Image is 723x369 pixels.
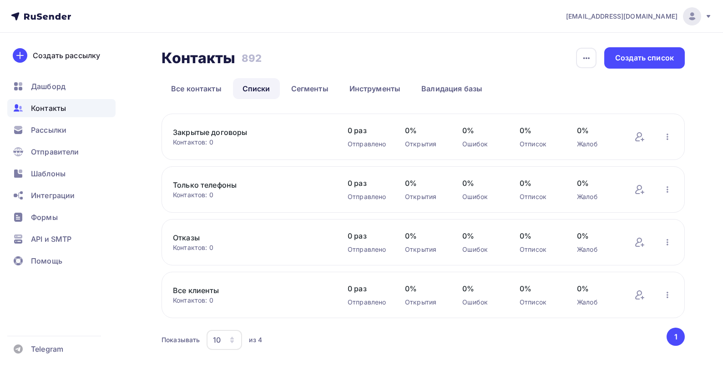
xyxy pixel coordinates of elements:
[412,78,492,99] a: Валидация базы
[31,212,58,223] span: Формы
[520,125,559,136] span: 0%
[242,52,262,65] h3: 892
[31,125,66,135] span: Рассылки
[173,232,328,243] a: Отказы
[462,192,501,201] div: Ошибок
[667,328,685,346] button: Go to page 1
[520,178,559,189] span: 0%
[33,50,100,61] div: Создать рассылку
[462,298,501,307] div: Ошибок
[405,245,444,254] div: Открытия
[577,192,616,201] div: Жалоб
[577,298,616,307] div: Жалоб
[162,78,231,99] a: Все контакты
[405,230,444,241] span: 0%
[173,296,329,305] div: Контактов: 0
[520,298,559,307] div: Отписок
[520,140,559,149] div: Отписок
[282,78,338,99] a: Сегменты
[577,125,616,136] span: 0%
[520,192,559,201] div: Отписок
[31,103,66,114] span: Контакты
[31,168,66,179] span: Шаблоны
[577,140,616,149] div: Жалоб
[233,78,280,99] a: Списки
[520,283,559,294] span: 0%
[173,138,329,147] div: Контактов: 0
[162,49,235,67] h2: Контакты
[405,192,444,201] div: Открытия
[7,208,116,226] a: Формы
[348,283,387,294] span: 0 раз
[348,298,387,307] div: Отправлено
[31,344,63,354] span: Telegram
[348,230,387,241] span: 0 раз
[340,78,410,99] a: Инструменты
[348,245,387,254] div: Отправлено
[7,143,116,161] a: Отправители
[31,146,79,157] span: Отправители
[566,7,712,25] a: [EMAIL_ADDRESS][DOMAIN_NAME]
[348,192,387,201] div: Отправлено
[462,178,501,189] span: 0%
[462,245,501,254] div: Ошибок
[7,165,116,183] a: Шаблоны
[405,140,444,149] div: Открытия
[577,245,616,254] div: Жалоб
[665,328,685,346] ul: Pagination
[405,178,444,189] span: 0%
[520,245,559,254] div: Отписок
[566,12,677,21] span: [EMAIL_ADDRESS][DOMAIN_NAME]
[405,298,444,307] div: Открытия
[462,125,501,136] span: 0%
[7,121,116,139] a: Рассылки
[31,255,62,266] span: Помощь
[206,329,243,350] button: 10
[462,230,501,241] span: 0%
[173,127,328,138] a: Закрытые договоры
[173,243,329,252] div: Контактов: 0
[7,77,116,95] a: Дашборд
[577,283,616,294] span: 0%
[7,99,116,117] a: Контакты
[173,180,328,190] a: Только телефоны
[173,285,328,296] a: Все клиенты
[577,178,616,189] span: 0%
[405,283,444,294] span: 0%
[348,125,387,136] span: 0 раз
[462,283,501,294] span: 0%
[31,81,66,92] span: Дашборд
[615,53,674,63] div: Создать список
[249,335,262,344] div: из 4
[348,178,387,189] span: 0 раз
[405,125,444,136] span: 0%
[520,230,559,241] span: 0%
[31,234,71,244] span: API и SMTP
[173,190,329,199] div: Контактов: 0
[213,334,221,345] div: 10
[348,140,387,149] div: Отправлено
[162,335,200,344] div: Показывать
[31,190,75,201] span: Интеграции
[577,230,616,241] span: 0%
[462,140,501,149] div: Ошибок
